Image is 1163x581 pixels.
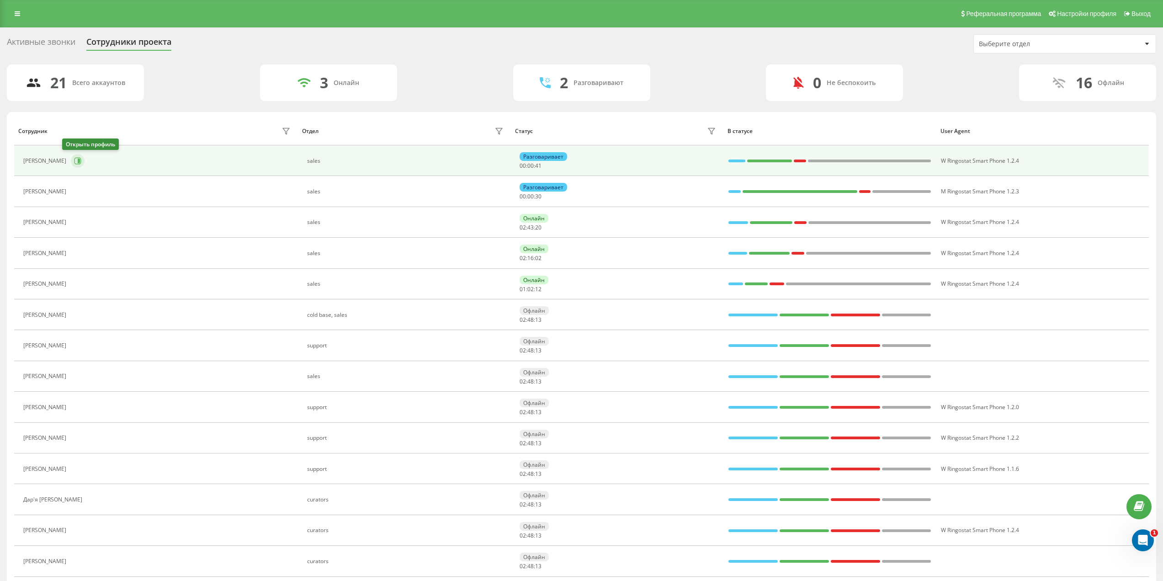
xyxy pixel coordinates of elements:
div: curators [307,527,506,533]
span: Настройки профиля [1057,10,1116,17]
div: Офлайн [520,553,549,561]
div: [PERSON_NAME] [23,250,69,256]
span: W Ringostat Smart Phone 1.2.2 [941,434,1019,442]
span: 13 [535,562,542,570]
div: [PERSON_NAME] [23,404,69,410]
span: 48 [527,408,534,416]
div: sales [307,281,506,287]
span: 48 [527,316,534,324]
div: User Agent [940,128,1145,134]
div: : : [520,193,542,200]
div: 21 [50,74,67,91]
div: sales [307,250,506,256]
span: 48 [527,501,534,508]
div: Дар'я [PERSON_NAME] [23,496,85,503]
div: : : [520,533,542,539]
span: 02 [520,408,526,416]
span: 02 [535,254,542,262]
div: support [307,404,506,410]
span: 02 [520,501,526,508]
span: 02 [520,346,526,354]
div: Онлайн [334,79,359,87]
div: Открыть профиль [62,139,119,150]
span: 02 [527,285,534,293]
span: 43 [527,224,534,231]
div: Статус [515,128,533,134]
div: : : [520,378,542,385]
span: 02 [520,316,526,324]
span: 20 [535,224,542,231]
span: 13 [535,346,542,354]
span: 00 [520,162,526,170]
div: : : [520,224,542,231]
div: Разговаривают [574,79,623,87]
div: Онлайн [520,276,548,284]
div: curators [307,496,506,503]
div: : : [520,347,542,354]
div: Онлайн [520,245,548,253]
div: В статусе [728,128,932,134]
div: Офлайн [1098,79,1124,87]
span: 1 [1151,529,1158,537]
span: 13 [535,439,542,447]
div: Разговаривает [520,152,567,161]
div: [PERSON_NAME] [23,527,69,533]
div: : : [520,563,542,570]
span: 12 [535,285,542,293]
div: Всего аккаунтов [72,79,125,87]
div: Офлайн [520,368,549,377]
span: 48 [527,439,534,447]
span: W Ringostat Smart Phone 1.2.0 [941,403,1019,411]
span: 13 [535,316,542,324]
div: [PERSON_NAME] [23,373,69,379]
span: Реферальная программа [966,10,1041,17]
div: [PERSON_NAME] [23,435,69,441]
span: 02 [520,378,526,385]
div: [PERSON_NAME] [23,281,69,287]
span: 13 [535,501,542,508]
div: Не беспокоить [827,79,876,87]
span: 48 [527,378,534,385]
div: support [307,466,506,472]
span: 02 [520,224,526,231]
span: 16 [527,254,534,262]
span: 48 [527,562,534,570]
div: [PERSON_NAME] [23,219,69,225]
div: Выберите отдел [979,40,1088,48]
div: Онлайн [520,214,548,223]
div: Офлайн [520,306,549,315]
span: 02 [520,532,526,539]
div: 0 [813,74,821,91]
div: Сотрудники проекта [86,37,171,51]
span: 48 [527,470,534,478]
span: M Ringostat Smart Phone 1.2.3 [941,187,1019,195]
div: cold base, sales [307,312,506,318]
span: 00 [520,192,526,200]
div: [PERSON_NAME] [23,312,69,318]
div: Офлайн [520,491,549,500]
iframe: Intercom live chat [1132,529,1154,551]
span: 13 [535,378,542,385]
div: Офлайн [520,460,549,469]
span: 30 [535,192,542,200]
div: [PERSON_NAME] [23,188,69,195]
span: 01 [520,285,526,293]
div: curators [307,558,506,565]
div: support [307,435,506,441]
div: [PERSON_NAME] [23,158,69,164]
span: 48 [527,532,534,539]
span: W Ringostat Smart Phone 1.2.4 [941,218,1019,226]
div: 3 [320,74,328,91]
span: 13 [535,532,542,539]
div: sales [307,158,506,164]
span: 00 [527,192,534,200]
div: sales [307,188,506,195]
div: 2 [560,74,568,91]
span: 13 [535,470,542,478]
span: 48 [527,346,534,354]
div: Разговаривает [520,183,567,192]
div: [PERSON_NAME] [23,342,69,349]
span: W Ringostat Smart Phone 1.1.6 [941,465,1019,473]
div: : : [520,286,542,293]
div: : : [520,255,542,261]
